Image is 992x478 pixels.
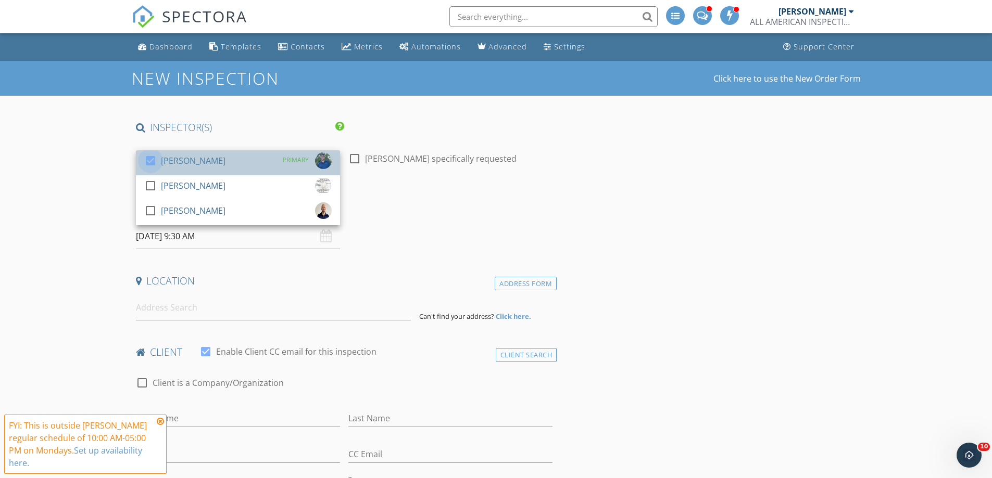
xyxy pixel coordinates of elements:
h4: Date/Time [136,203,553,216]
span: Can't find your address? [419,312,494,321]
div: Templates [221,42,261,51]
img: jonathan_wallet_license.jpg [315,177,332,194]
img: jaij4702a.jpg [315,152,332,169]
a: Support Center [779,37,859,57]
iframe: Intercom live chat [957,443,982,468]
div: FYI: This is outside [PERSON_NAME] regular schedule of 10:00 AM-05:00 PM on Mondays. [9,419,154,469]
img: The Best Home Inspection Software - Spectora [132,5,155,28]
h4: INSPECTOR(S) [136,121,344,134]
input: Select date [136,224,340,249]
a: Automations (Advanced) [395,37,465,57]
input: Search everything... [449,6,658,27]
label: Enable Client CC email for this inspection [216,346,376,357]
label: Client is a Company/Organization [153,378,284,388]
div: Advanced [488,42,527,51]
div: ALL AMERICAN INSPECTION SERVICES [750,17,854,27]
a: Templates [205,37,266,57]
div: Automations [411,42,461,51]
div: Support Center [794,42,855,51]
div: Settings [554,42,585,51]
a: Metrics [337,37,387,57]
div: PRIMARY [283,152,309,168]
a: Dashboard [134,37,197,57]
div: [PERSON_NAME] [161,152,225,169]
span: 10 [978,443,990,451]
div: Metrics [354,42,383,51]
h4: Location [136,274,553,288]
a: Settings [539,37,589,57]
a: SPECTORA [132,14,247,36]
div: Dashboard [149,42,193,51]
h1: New Inspection [132,69,362,87]
img: vic_spectora.jpg [315,202,332,219]
a: Click here to use the New Order Form [713,74,861,83]
div: Client Search [496,348,557,362]
input: Address Search [136,295,411,320]
span: SPECTORA [162,5,247,27]
a: Set up availability here. [9,445,142,469]
div: [PERSON_NAME] [778,6,846,17]
div: [PERSON_NAME] [161,202,225,219]
div: [PERSON_NAME] [161,177,225,194]
a: Contacts [274,37,329,57]
div: Contacts [291,42,325,51]
strong: Click here. [496,312,531,321]
a: Advanced [473,37,531,57]
div: Address Form [495,277,557,291]
h4: client [136,345,553,359]
label: [PERSON_NAME] specifically requested [365,153,517,164]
